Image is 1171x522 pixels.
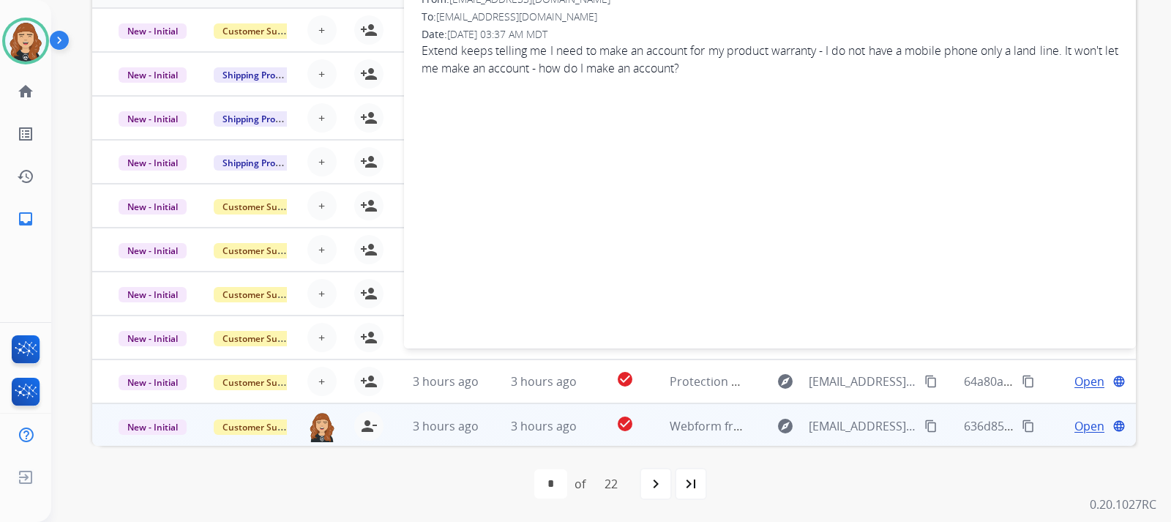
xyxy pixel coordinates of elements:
div: To: [422,10,1118,24]
span: Shipping Protection [214,67,314,83]
span: New - Initial [119,23,187,39]
mat-icon: history [17,168,34,185]
button: + [307,15,337,45]
mat-icon: list_alt [17,125,34,143]
mat-icon: explore [777,417,794,435]
mat-icon: person_add [360,153,378,171]
span: New - Initial [119,243,187,258]
span: Extend keeps telling me I need to make an account for my product warranty - I do not have a mobil... [422,42,1118,77]
span: New - Initial [119,67,187,83]
span: New - Initial [119,331,187,346]
span: New - Initial [119,199,187,215]
button: + [307,147,337,176]
span: Protection plan [670,373,755,389]
span: Open [1074,373,1104,390]
mat-icon: person_add [360,285,378,302]
span: Customer Support [214,243,309,258]
span: Customer Support [214,331,309,346]
span: + [318,285,325,302]
mat-icon: language [1112,375,1126,388]
mat-icon: content_copy [1022,420,1035,433]
span: New - Initial [119,420,187,435]
span: 3 hours ago [413,373,479,389]
mat-icon: person_add [360,21,378,39]
mat-icon: last_page [682,475,700,493]
button: + [307,367,337,396]
span: Customer Support [214,287,309,302]
mat-icon: content_copy [924,420,938,433]
span: Customer Support [214,199,309,215]
span: New - Initial [119,111,187,127]
mat-icon: navigate_next [647,475,665,493]
mat-icon: content_copy [1022,375,1035,388]
button: + [307,191,337,220]
span: [EMAIL_ADDRESS][DOMAIN_NAME] [809,417,916,435]
div: 22 [593,469,629,499]
span: + [318,373,325,390]
span: New - Initial [119,155,187,171]
span: Webform from [EMAIL_ADDRESS][DOMAIN_NAME] on [DATE] [670,418,1001,434]
img: avatar [5,20,46,61]
mat-icon: person_add [360,373,378,390]
span: Shipping Protection [214,155,314,171]
span: + [318,329,325,346]
p: 0.20.1027RC [1090,496,1156,513]
span: 3 hours ago [413,418,479,434]
span: New - Initial [119,287,187,302]
span: 3 hours ago [511,418,577,434]
span: [EMAIL_ADDRESS][DOMAIN_NAME] [436,10,597,23]
div: of [575,475,585,493]
mat-icon: language [1112,420,1126,433]
mat-icon: person_add [360,109,378,127]
mat-icon: person_remove [360,417,378,435]
span: [DATE] 03:37 AM MDT [447,27,547,41]
mat-icon: person_add [360,65,378,83]
button: + [307,235,337,264]
mat-icon: inbox [17,210,34,228]
img: agent-avatar [307,411,337,442]
span: + [318,65,325,83]
mat-icon: home [17,83,34,100]
span: Open [1074,417,1104,435]
mat-icon: check_circle [616,370,634,388]
span: [EMAIL_ADDRESS][DOMAIN_NAME] [809,373,916,390]
span: + [318,21,325,39]
span: Customer Support [214,420,309,435]
mat-icon: content_copy [924,375,938,388]
div: Date: [422,27,1118,42]
span: Shipping Protection [214,111,314,127]
span: 3 hours ago [511,373,577,389]
mat-icon: person_add [360,329,378,346]
span: + [318,197,325,215]
span: + [318,241,325,258]
mat-icon: check_circle [616,415,634,433]
button: + [307,103,337,133]
span: Customer Support [214,23,309,39]
span: + [318,153,325,171]
span: New - Initial [119,375,187,390]
mat-icon: person_add [360,241,378,258]
mat-icon: explore [777,373,794,390]
button: + [307,279,337,308]
button: + [307,59,337,89]
mat-icon: person_add [360,197,378,215]
span: Customer Support [214,375,309,390]
span: + [318,109,325,127]
button: + [307,323,337,352]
